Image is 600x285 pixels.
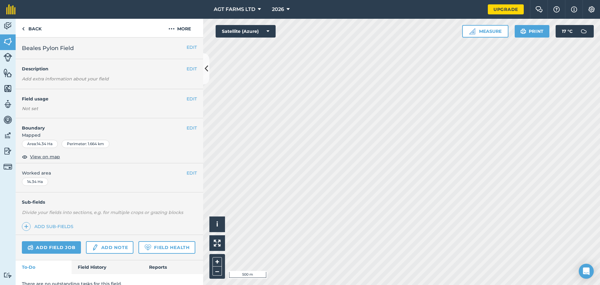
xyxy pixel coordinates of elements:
img: svg+xml;base64,PHN2ZyB4bWxucz0iaHR0cDovL3d3dy53My5vcmcvMjAwMC9zdmciIHdpZHRoPSI1NiIgaGVpZ2h0PSI2MC... [3,68,12,78]
img: Two speech bubbles overlapping with the left bubble in the forefront [535,6,543,13]
img: Four arrows, one pointing top left, one top right, one bottom right and the last bottom left [214,240,221,247]
span: View on map [30,153,60,160]
img: svg+xml;base64,PD94bWwgdmVyc2lvbj0iMS4wIiBlbmNvZGluZz0idXRmLTgiPz4KPCEtLSBHZW5lcmF0b3I6IEFkb2JlIE... [3,99,12,109]
img: svg+xml;base64,PHN2ZyB4bWxucz0iaHR0cDovL3d3dy53My5vcmcvMjAwMC9zdmciIHdpZHRoPSIyMCIgaGVpZ2h0PSIyNC... [168,25,175,33]
img: svg+xml;base64,PD94bWwgdmVyc2lvbj0iMS4wIiBlbmNvZGluZz0idXRmLTgiPz4KPCEtLSBHZW5lcmF0b3I6IEFkb2JlIE... [577,25,590,38]
span: 17 ° C [562,25,572,38]
a: Add sub-fields [22,222,76,231]
img: svg+xml;base64,PHN2ZyB4bWxucz0iaHR0cDovL3d3dy53My5vcmcvMjAwMC9zdmciIHdpZHRoPSIxOCIgaGVpZ2h0PSIyNC... [22,153,27,160]
img: svg+xml;base64,PHN2ZyB4bWxucz0iaHR0cDovL3d3dy53My5vcmcvMjAwMC9zdmciIHdpZHRoPSIxNyIgaGVpZ2h0PSIxNy... [571,6,577,13]
img: svg+xml;base64,PD94bWwgdmVyc2lvbj0iMS4wIiBlbmNvZGluZz0idXRmLTgiPz4KPCEtLSBHZW5lcmF0b3I6IEFkb2JlIE... [3,162,12,171]
img: A question mark icon [553,6,560,13]
a: Add field job [22,241,81,254]
img: svg+xml;base64,PD94bWwgdmVyc2lvbj0iMS4wIiBlbmNvZGluZz0idXRmLTgiPz4KPCEtLSBHZW5lcmF0b3I6IEFkb2JlIE... [3,146,12,156]
img: svg+xml;base64,PD94bWwgdmVyc2lvbj0iMS4wIiBlbmNvZGluZz0idXRmLTgiPz4KPCEtLSBHZW5lcmF0b3I6IEFkb2JlIE... [3,115,12,125]
button: Measure [462,25,508,38]
button: EDIT [187,95,197,102]
a: Field Health [138,241,195,254]
em: Divide your fields into sections, e.g. for multiple crops or grazing blocks [22,210,183,215]
button: EDIT [187,65,197,72]
div: Area : 14.34 Ha [22,140,58,148]
img: A cog icon [588,6,595,13]
button: – [212,267,222,276]
span: i [216,220,218,228]
img: svg+xml;base64,PD94bWwgdmVyc2lvbj0iMS4wIiBlbmNvZGluZz0idXRmLTgiPz4KPCEtLSBHZW5lcmF0b3I6IEFkb2JlIE... [3,131,12,140]
span: 2026 [272,6,284,13]
a: Add note [86,241,133,254]
h4: Description [22,65,197,72]
img: svg+xml;base64,PD94bWwgdmVyc2lvbj0iMS4wIiBlbmNvZGluZz0idXRmLTgiPz4KPCEtLSBHZW5lcmF0b3I6IEFkb2JlIE... [3,53,12,62]
img: svg+xml;base64,PHN2ZyB4bWxucz0iaHR0cDovL3d3dy53My5vcmcvMjAwMC9zdmciIHdpZHRoPSI1NiIgaGVpZ2h0PSI2MC... [3,37,12,46]
span: Worked area [22,170,197,176]
img: svg+xml;base64,PD94bWwgdmVyc2lvbj0iMS4wIiBlbmNvZGluZz0idXRmLTgiPz4KPCEtLSBHZW5lcmF0b3I6IEFkb2JlIE... [3,272,12,278]
em: Add extra information about your field [22,76,109,82]
span: Mapped [16,132,203,139]
img: svg+xml;base64,PHN2ZyB4bWxucz0iaHR0cDovL3d3dy53My5vcmcvMjAwMC9zdmciIHdpZHRoPSIxNCIgaGVpZ2h0PSIyNC... [24,223,28,230]
a: Back [16,19,48,37]
h4: Sub-fields [16,199,203,206]
button: View on map [22,153,60,160]
button: 17 °C [556,25,594,38]
button: EDIT [187,44,197,51]
button: EDIT [187,170,197,176]
div: Not set [22,105,197,112]
div: Open Intercom Messenger [579,264,594,279]
img: fieldmargin Logo [6,4,16,14]
button: Satellite (Azure) [216,25,276,38]
button: Print [515,25,550,38]
a: Upgrade [488,4,524,14]
img: svg+xml;base64,PD94bWwgdmVyc2lvbj0iMS4wIiBlbmNvZGluZz0idXRmLTgiPz4KPCEtLSBHZW5lcmF0b3I6IEFkb2JlIE... [3,21,12,31]
a: To-Do [16,260,72,274]
button: + [212,257,222,267]
img: svg+xml;base64,PD94bWwgdmVyc2lvbj0iMS4wIiBlbmNvZGluZz0idXRmLTgiPz4KPCEtLSBHZW5lcmF0b3I6IEFkb2JlIE... [27,244,33,251]
span: Beales Pylon Field [22,44,74,53]
img: svg+xml;base64,PD94bWwgdmVyc2lvbj0iMS4wIiBlbmNvZGluZz0idXRmLTgiPz4KPCEtLSBHZW5lcmF0b3I6IEFkb2JlIE... [92,244,98,251]
div: 14.34 Ha [22,178,48,186]
img: svg+xml;base64,PHN2ZyB4bWxucz0iaHR0cDovL3d3dy53My5vcmcvMjAwMC9zdmciIHdpZHRoPSIxOSIgaGVpZ2h0PSIyNC... [520,28,526,35]
img: Ruler icon [469,28,475,34]
img: svg+xml;base64,PHN2ZyB4bWxucz0iaHR0cDovL3d3dy53My5vcmcvMjAwMC9zdmciIHdpZHRoPSI1NiIgaGVpZ2h0PSI2MC... [3,84,12,93]
img: svg+xml;base64,PHN2ZyB4bWxucz0iaHR0cDovL3d3dy53My5vcmcvMjAwMC9zdmciIHdpZHRoPSI5IiBoZWlnaHQ9IjI0Ii... [22,25,25,33]
div: Perimeter : 1.664 km [62,140,109,148]
button: EDIT [187,125,197,131]
a: Field History [72,260,142,274]
button: More [156,19,203,37]
h4: Boundary [16,118,187,131]
button: i [209,216,225,232]
h4: Field usage [22,95,187,102]
span: AGT FARMS LTD [214,6,255,13]
a: Reports [143,260,203,274]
